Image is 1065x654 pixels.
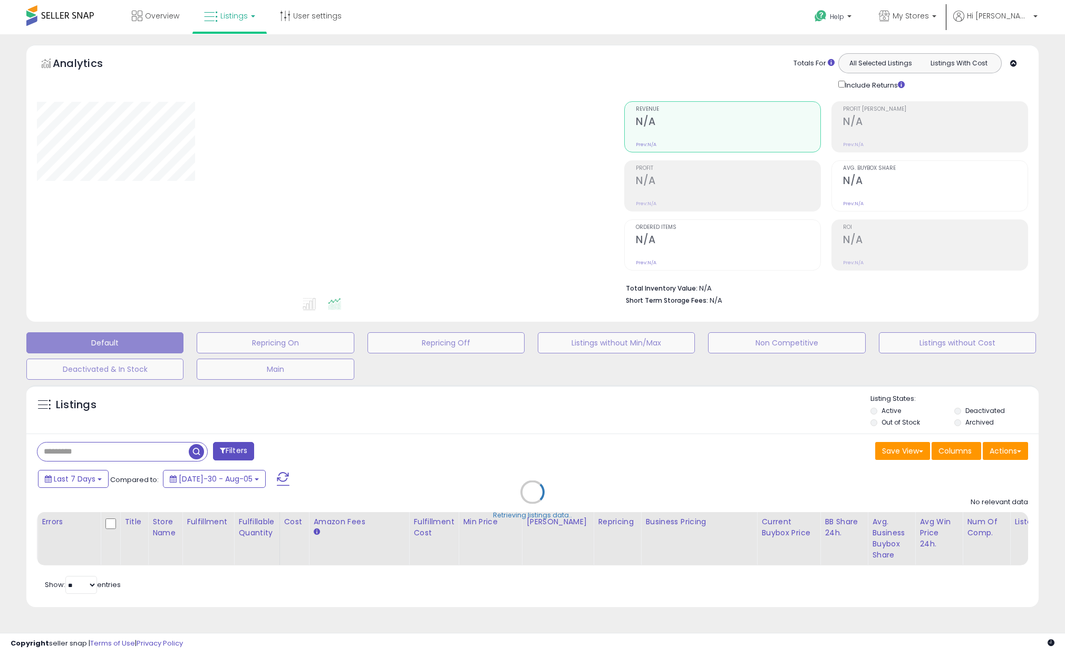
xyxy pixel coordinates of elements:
a: Hi [PERSON_NAME] [953,11,1038,34]
button: Listings without Min/Max [538,332,695,353]
h2: N/A [636,234,820,248]
a: Help [806,2,862,34]
span: Overview [145,11,179,21]
button: All Selected Listings [841,56,920,70]
span: Help [830,12,844,21]
span: Listings [220,11,248,21]
button: Repricing Off [367,332,525,353]
small: Prev: N/A [843,141,864,148]
span: Avg. Buybox Share [843,166,1028,171]
div: Totals For [793,59,835,69]
h2: N/A [636,116,820,130]
span: Profit [PERSON_NAME] [843,107,1028,112]
small: Prev: N/A [636,200,656,207]
a: Privacy Policy [137,638,183,648]
small: Prev: N/A [636,259,656,266]
button: Repricing On [197,332,354,353]
button: Deactivated & In Stock [26,359,183,380]
span: N/A [710,295,722,305]
span: Ordered Items [636,225,820,230]
div: Include Returns [830,79,917,91]
button: Listings without Cost [879,332,1036,353]
div: seller snap | | [11,639,183,649]
div: Retrieving listings data.. [493,511,572,520]
span: ROI [843,225,1028,230]
small: Prev: N/A [636,141,656,148]
button: Non Competitive [708,332,865,353]
button: Listings With Cost [919,56,998,70]
small: Prev: N/A [843,259,864,266]
h2: N/A [843,116,1028,130]
button: Default [26,332,183,353]
i: Get Help [814,9,827,23]
a: Terms of Use [90,638,135,648]
h2: N/A [843,234,1028,248]
small: Prev: N/A [843,200,864,207]
b: Short Term Storage Fees: [626,296,708,305]
span: Revenue [636,107,820,112]
li: N/A [626,281,1020,294]
h2: N/A [843,175,1028,189]
span: My Stores [893,11,929,21]
span: Profit [636,166,820,171]
h5: Analytics [53,56,123,73]
b: Total Inventory Value: [626,284,698,293]
button: Main [197,359,354,380]
span: Hi [PERSON_NAME] [967,11,1030,21]
h2: N/A [636,175,820,189]
strong: Copyright [11,638,49,648]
